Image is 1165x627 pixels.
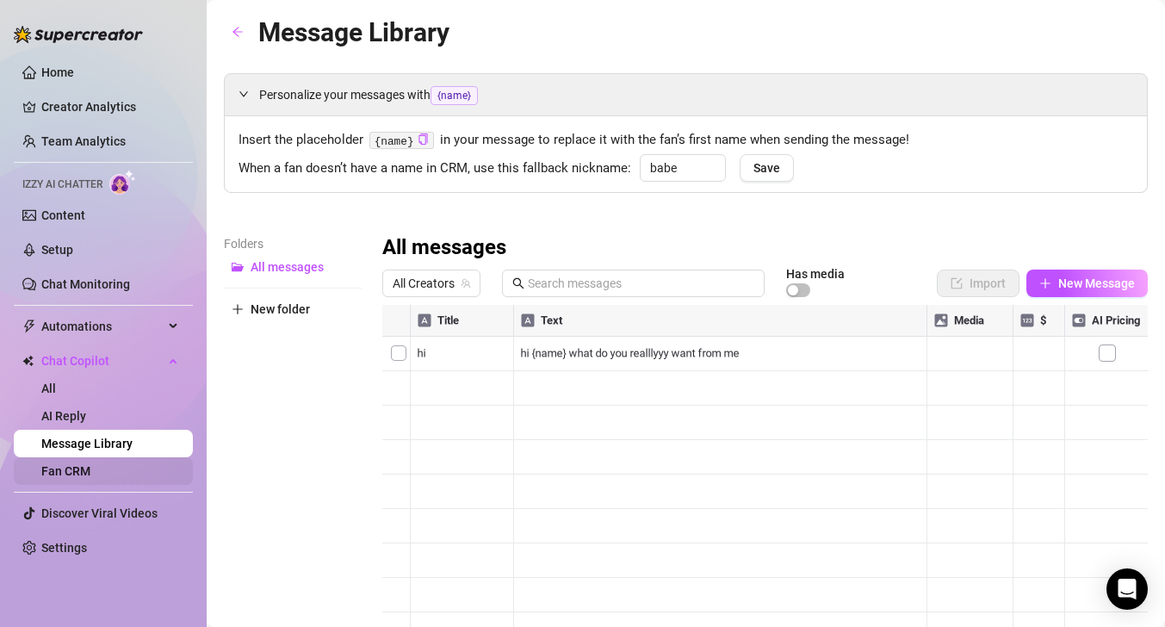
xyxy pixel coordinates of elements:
[41,134,126,148] a: Team Analytics
[41,409,86,423] a: AI Reply
[786,269,845,279] article: Has media
[224,234,362,253] article: Folders
[41,382,56,395] a: All
[393,270,470,296] span: All Creators
[239,158,631,179] span: When a fan doesn’t have a name in CRM, use this fallback nickname:
[740,154,794,182] button: Save
[251,302,310,316] span: New folder
[258,12,449,53] article: Message Library
[109,170,136,195] img: AI Chatter
[41,93,179,121] a: Creator Analytics
[22,320,36,333] span: thunderbolt
[528,274,754,293] input: Search messages
[41,313,164,340] span: Automations
[239,130,1133,151] span: Insert the placeholder in your message to replace it with the fan’s first name when sending the m...
[937,270,1019,297] button: Import
[22,355,34,367] img: Chat Copilot
[41,243,73,257] a: Setup
[1106,568,1148,610] div: Open Intercom Messenger
[224,253,362,281] button: All messages
[41,506,158,520] a: Discover Viral Videos
[418,133,429,145] span: copy
[369,132,434,150] code: {name}
[41,464,90,478] a: Fan CRM
[418,133,429,146] button: Click to Copy
[225,74,1147,115] div: Personalize your messages with{name}
[259,85,1133,105] span: Personalize your messages with
[14,26,143,43] img: logo-BBDzfeDw.svg
[232,261,244,273] span: folder-open
[431,86,478,105] span: {name}
[1039,277,1051,289] span: plus
[41,437,133,450] a: Message Library
[1026,270,1148,297] button: New Message
[41,277,130,291] a: Chat Monitoring
[753,161,780,175] span: Save
[41,208,85,222] a: Content
[461,278,471,289] span: team
[22,177,102,193] span: Izzy AI Chatter
[232,26,244,38] span: arrow-left
[41,65,74,79] a: Home
[251,260,324,274] span: All messages
[382,234,506,262] h3: All messages
[1058,276,1135,290] span: New Message
[512,277,524,289] span: search
[232,303,244,315] span: plus
[224,295,362,323] button: New folder
[41,347,164,375] span: Chat Copilot
[239,89,249,99] span: expanded
[41,541,87,555] a: Settings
